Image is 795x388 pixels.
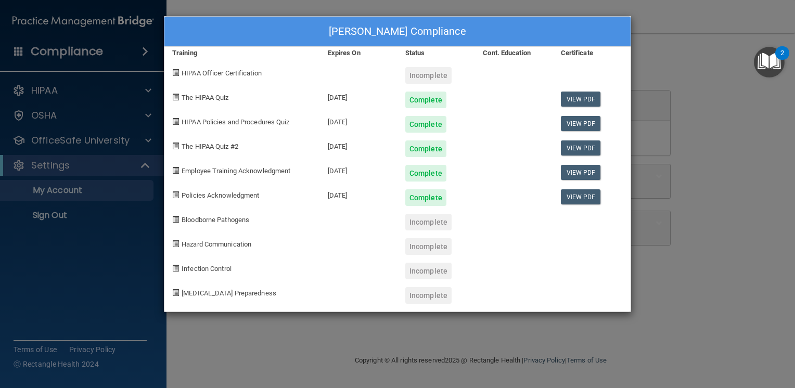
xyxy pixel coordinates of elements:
a: View PDF [561,140,601,156]
div: Expires On [320,47,397,59]
div: Incomplete [405,238,452,255]
div: [DATE] [320,182,397,206]
div: [DATE] [320,157,397,182]
div: Complete [405,140,446,157]
span: Bloodborne Pathogens [182,216,249,224]
a: View PDF [561,92,601,107]
div: [DATE] [320,133,397,157]
div: Training [164,47,320,59]
span: HIPAA Policies and Procedures Quiz [182,118,289,126]
a: View PDF [561,116,601,131]
span: Hazard Communication [182,240,251,248]
div: Complete [405,92,446,108]
div: Incomplete [405,67,452,84]
span: The HIPAA Quiz #2 [182,143,238,150]
div: Complete [405,116,446,133]
iframe: Drift Widget Chat Controller [616,315,783,356]
div: Incomplete [405,287,452,304]
a: View PDF [561,165,601,180]
div: [DATE] [320,108,397,133]
div: Complete [405,189,446,206]
div: Certificate [553,47,631,59]
button: Open Resource Center, 2 new notifications [754,47,785,77]
div: [PERSON_NAME] Compliance [164,17,631,47]
div: Complete [405,165,446,182]
span: Policies Acknowledgment [182,191,259,199]
div: 2 [780,53,784,67]
span: [MEDICAL_DATA] Preparedness [182,289,276,297]
div: Incomplete [405,214,452,230]
span: Infection Control [182,265,232,273]
div: Status [397,47,475,59]
span: HIPAA Officer Certification [182,69,262,77]
a: View PDF [561,189,601,204]
span: The HIPAA Quiz [182,94,228,101]
div: Incomplete [405,263,452,279]
div: [DATE] [320,84,397,108]
div: Cont. Education [475,47,553,59]
span: Employee Training Acknowledgment [182,167,290,175]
